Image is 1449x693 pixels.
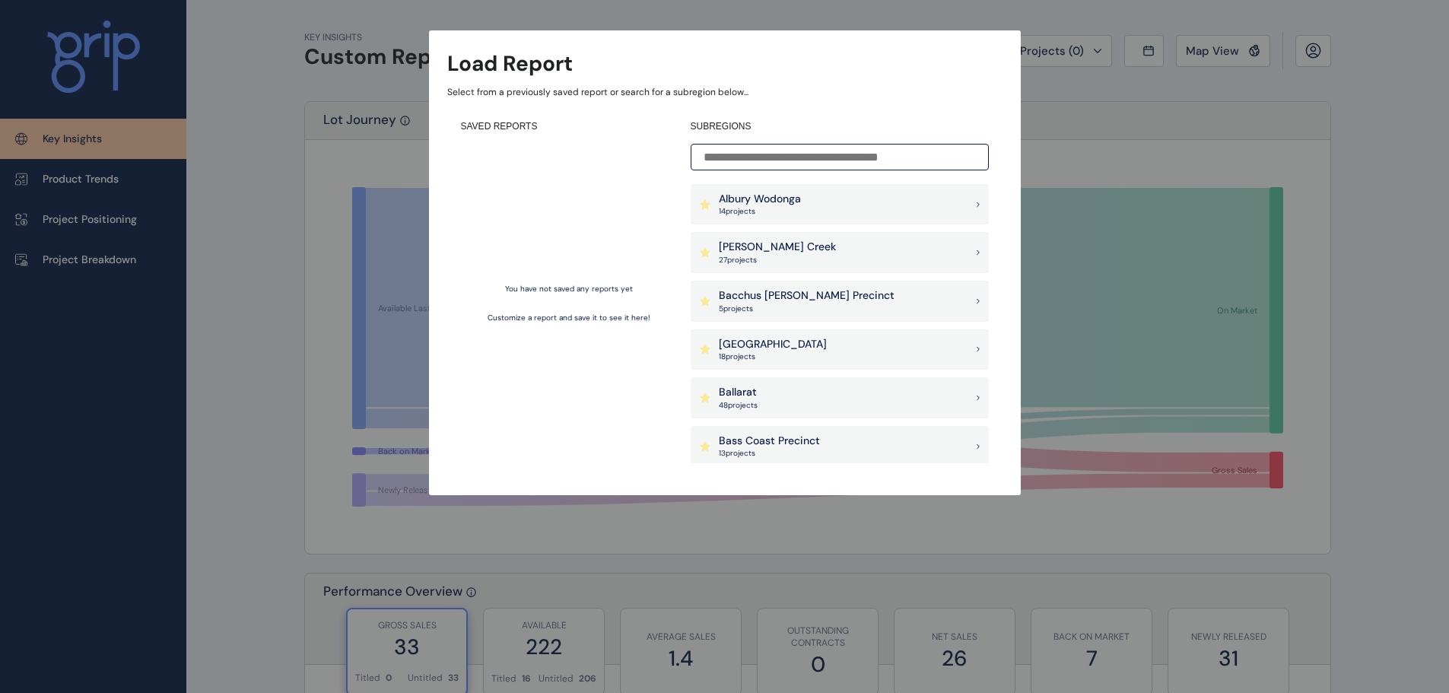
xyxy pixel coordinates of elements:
p: You have not saved any reports yet [505,284,633,294]
p: Albury Wodonga [719,192,801,207]
h4: SAVED REPORTS [461,120,677,133]
p: Bacchus [PERSON_NAME] Precinct [719,288,895,304]
p: 27 project s [719,255,836,265]
p: 48 project s [719,400,758,411]
h3: Load Report [447,49,573,78]
p: [PERSON_NAME] Creek [719,240,836,255]
p: 13 project s [719,448,820,459]
p: Bass Coast Precinct [719,434,820,449]
p: Ballarat [719,385,758,400]
h4: SUBREGIONS [691,120,989,133]
p: 18 project s [719,351,827,362]
p: [GEOGRAPHIC_DATA] [719,337,827,352]
p: Customize a report and save it to see it here! [488,313,650,323]
p: 14 project s [719,206,801,217]
p: Select from a previously saved report or search for a subregion below... [447,86,1003,99]
p: 5 project s [719,304,895,314]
